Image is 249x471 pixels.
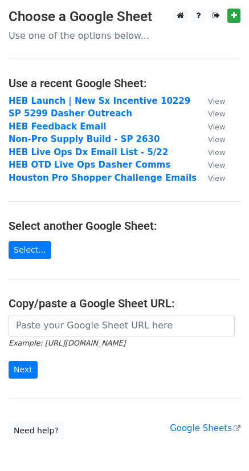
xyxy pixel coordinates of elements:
small: Example: [URL][DOMAIN_NAME] [9,339,125,347]
a: View [197,134,225,144]
h3: Choose a Google Sheet [9,9,240,25]
a: View [197,160,225,170]
a: View [197,108,225,119]
small: View [208,97,225,105]
small: View [208,123,225,131]
h4: Copy/paste a Google Sheet URL: [9,297,240,310]
h4: Use a recent Google Sheet: [9,76,240,90]
a: SP 5299 Dasher Outreach [9,108,132,119]
a: View [197,147,225,157]
a: HEB OTD Live Ops Dasher Comms [9,160,170,170]
a: HEB Feedback Email [9,121,106,132]
a: View [197,121,225,132]
small: View [208,135,225,144]
input: Next [9,361,38,379]
p: Use one of the options below... [9,30,240,42]
a: Google Sheets [170,423,240,433]
a: HEB Launch | New Sx Incentive 10229 [9,96,190,106]
a: HEB Live Ops Dx Email List - 5/22 [9,147,168,157]
a: Houston Pro Shopper Challenge Emails [9,173,197,183]
small: View [208,161,225,169]
a: Non-Pro Supply Build - SP 2630 [9,134,160,144]
small: View [208,109,225,118]
a: Need help? [9,422,64,440]
a: View [197,96,225,106]
a: View [197,173,225,183]
a: Select... [9,241,51,259]
small: View [208,174,225,182]
input: Paste your Google Sheet URL here [9,315,235,336]
h4: Select another Google Sheet: [9,219,240,233]
small: View [208,148,225,157]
